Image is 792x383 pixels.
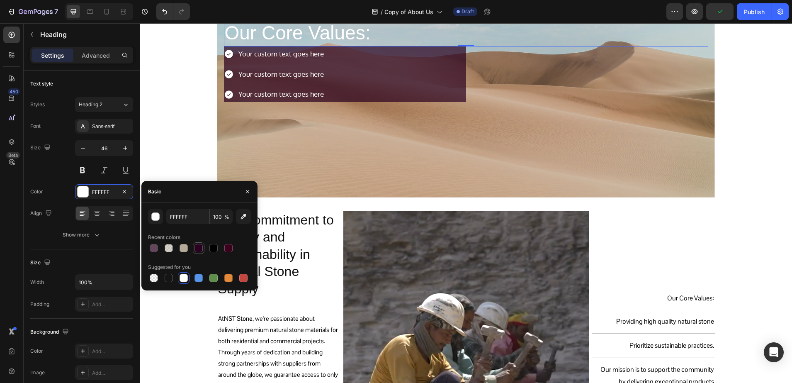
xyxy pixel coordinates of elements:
div: Font [30,122,41,130]
div: 450 [8,88,20,95]
p: Heading [40,29,130,39]
input: Eg: FFFFFF [166,209,209,224]
button: Publish [737,3,772,20]
p: Settings [41,51,64,60]
div: Add... [92,369,131,377]
div: Show more [63,231,101,239]
div: Padding [30,300,49,308]
div: Rich Text Editor. Editing area: main [452,268,575,282]
div: Recent colors [148,234,180,241]
p: Our Core Values: [453,269,574,281]
p: Prioritize sustainable practices. [458,317,574,329]
div: Your custom text goes here [97,63,185,79]
div: Suggested for you [148,263,191,271]
strong: NST Stone [84,291,113,299]
span: / [381,7,383,16]
div: FFFFFF [92,188,116,196]
p: 7 [54,7,58,17]
div: Align [30,208,53,219]
div: Color [30,347,43,355]
div: Your custom text goes here [97,44,185,59]
div: Add... [92,301,131,308]
div: Image [30,369,45,376]
div: Add... [92,348,131,355]
div: Width [30,278,44,286]
span: Draft [462,8,474,15]
h2: Our Commitment to Quality and Sustainability in Natural Stone Supply [78,188,200,276]
div: Open Intercom Messenger [764,342,784,362]
div: Beta [6,152,20,159]
div: Size [30,142,52,154]
div: Sans-serif [92,123,131,130]
div: Styles [30,101,45,108]
span: Copy of About Us [384,7,433,16]
span: Heading 2 [79,101,102,108]
div: Undo/Redo [156,3,190,20]
p: Our mission is to support the community by delivering exceptional products [458,341,574,365]
div: Text style [30,80,53,88]
div: Size [30,257,52,268]
p: Advanced [82,51,110,60]
p: Providing high quality natural stone [458,293,574,305]
div: Basic [148,188,161,195]
button: 7 [3,3,62,20]
button: Heading 2 [75,97,133,112]
div: Background [30,327,70,338]
span: % [224,213,229,221]
div: Your custom text goes here [97,23,185,39]
input: Auto [75,275,133,290]
iframe: Design area [140,23,792,383]
div: Color [30,188,43,195]
div: Publish [744,7,765,16]
button: Show more [30,227,133,242]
